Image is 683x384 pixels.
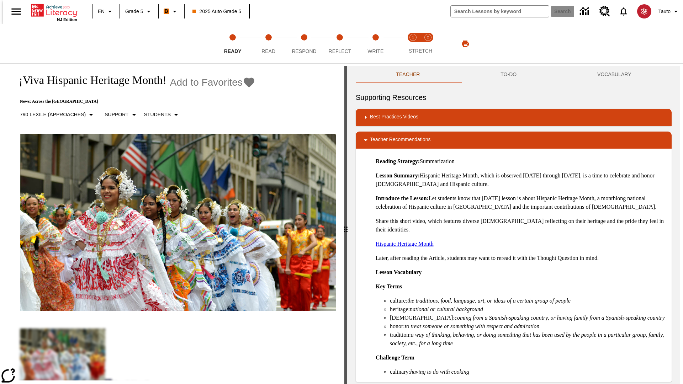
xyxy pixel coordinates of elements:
[165,7,168,16] span: B
[614,2,633,21] a: Notifications
[410,369,469,375] em: having to do with cooking
[376,254,666,262] p: Later, after reading the Article, students may want to reread it with the Thought Question in mind.
[329,48,351,54] span: Reflect
[376,217,666,234] p: Share this short video, which features diverse [DEMOGRAPHIC_DATA] reflecting on their heritage an...
[376,354,414,361] strong: Challenge Term
[405,323,539,329] em: to treat someone or something with respect and admiration
[390,314,666,322] li: [DEMOGRAPHIC_DATA]:
[370,136,430,144] p: Teacher Recommendations
[376,194,666,211] p: Let students know that [DATE] lesson is about Hispanic Heritage Month, a monthlong national celeb...
[656,5,683,18] button: Profile/Settings
[31,2,77,22] div: Home
[11,74,166,87] h1: ¡Viva Hispanic Heritage Month!
[17,108,98,121] button: Select Lexile, 790 Lexile (Approaches)
[212,24,253,63] button: Ready step 1 of 5
[376,157,666,166] p: Summarization
[319,24,360,63] button: Reflect step 4 of 5
[122,5,156,18] button: Grade: Grade 5, Select a grade
[144,111,171,118] p: Students
[57,17,77,22] span: NJ Edition
[170,77,243,88] span: Add to Favorites
[403,24,423,63] button: Stretch Read step 1 of 2
[102,108,141,121] button: Scaffolds, Support
[460,66,557,83] button: TO-DO
[390,368,666,376] li: culinary:
[576,2,595,21] a: Data Center
[224,48,242,54] span: Ready
[376,241,434,247] a: Hispanic Heritage Month
[344,66,347,384] div: Press Enter or Spacebar and then press right and left arrow keys to move the slider
[356,92,672,103] h6: Supporting Resources
[95,5,117,18] button: Language: EN, Select a language
[6,1,27,22] button: Open side menu
[390,331,666,348] li: tradition:
[390,297,666,305] li: culture:
[356,109,672,126] div: Best Practices Videos
[248,24,289,63] button: Read step 2 of 5
[284,24,325,63] button: Respond step 3 of 5
[125,8,143,15] span: Grade 5
[633,2,656,21] button: Select a new avatar
[370,113,418,122] p: Best Practices Videos
[451,6,549,17] input: search field
[376,269,422,275] strong: Lesson Vocabulary
[376,172,420,178] strong: Lesson Summary:
[658,8,671,15] span: Tauto
[356,66,460,83] button: Teacher
[20,134,336,311] img: A photograph of Hispanic women participating in a parade celebrating Hispanic culture. The women ...
[3,66,344,380] div: reading
[637,4,651,18] img: avatar image
[347,66,680,384] div: activity
[261,48,275,54] span: Read
[418,24,438,63] button: Stretch Respond step 2 of 2
[376,195,429,201] strong: Introduce the Lesson:
[454,37,477,50] button: Print
[376,283,402,289] strong: Key Terms
[455,315,665,321] em: coming from a Spanish-speaking country, or having family from a Spanish-speaking country
[367,48,383,54] span: Write
[292,48,316,54] span: Respond
[557,66,672,83] button: VOCABULARY
[376,158,420,164] strong: Reading Strategy:
[595,2,614,21] a: Resource Center, Will open in new tab
[356,132,672,149] div: Teacher Recommendations
[410,306,483,312] em: national or cultural background
[390,332,664,346] em: a way of thinking, behaving, or doing something that has been used by the people in a particular ...
[98,8,105,15] span: EN
[141,108,183,121] button: Select Student
[390,305,666,314] li: heritage:
[409,48,432,54] span: STRETCH
[192,8,242,15] span: 2025 Auto Grade 5
[376,171,666,188] p: Hispanic Heritage Month, which is observed [DATE] through [DATE], is a time to celebrate and hono...
[170,76,255,89] button: Add to Favorites - ¡Viva Hispanic Heritage Month!
[161,5,182,18] button: Boost Class color is orange. Change class color
[390,322,666,331] li: honor:
[407,298,571,304] em: the traditions, food, language, art, or ideas of a certain group of people
[427,36,429,39] text: 2
[20,111,86,118] p: 790 Lexile (Approaches)
[355,24,396,63] button: Write step 5 of 5
[412,36,414,39] text: 1
[356,66,672,83] div: Instructional Panel Tabs
[11,99,255,104] p: News: Across the [GEOGRAPHIC_DATA]
[105,111,128,118] p: Support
